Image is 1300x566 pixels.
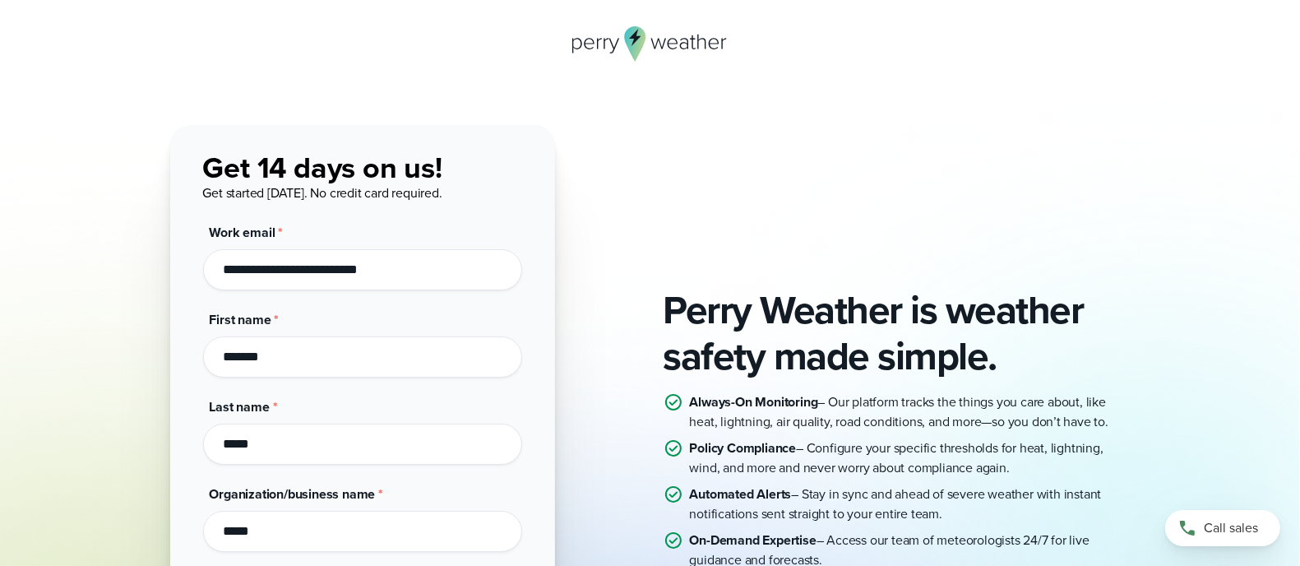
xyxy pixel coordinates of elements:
span: Get 14 days on us! [203,146,442,189]
span: Organization/business name [210,485,376,503]
span: Last name [210,397,270,416]
a: Call sales [1165,510,1280,546]
p: – Stay in sync and ahead of severe weather with instant notifications sent straight to your entir... [690,485,1131,524]
strong: Automated Alerts [690,485,792,503]
strong: Policy Compliance [690,438,797,457]
span: Call sales [1204,518,1258,538]
span: First name [210,310,271,329]
p: – Our platform tracks the things you care about, like heat, lightning, air quality, road conditio... [690,392,1131,432]
h2: Perry Weather is weather safety made simple. [664,287,1131,379]
strong: On-Demand Expertise [690,531,817,550]
span: Work email [210,223,275,242]
span: Get started [DATE]. No credit card required. [203,183,442,202]
p: – Configure your specific thresholds for heat, lightning, wind, and more and never worry about co... [690,438,1131,478]
strong: Always-On Monitoring [690,392,818,411]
